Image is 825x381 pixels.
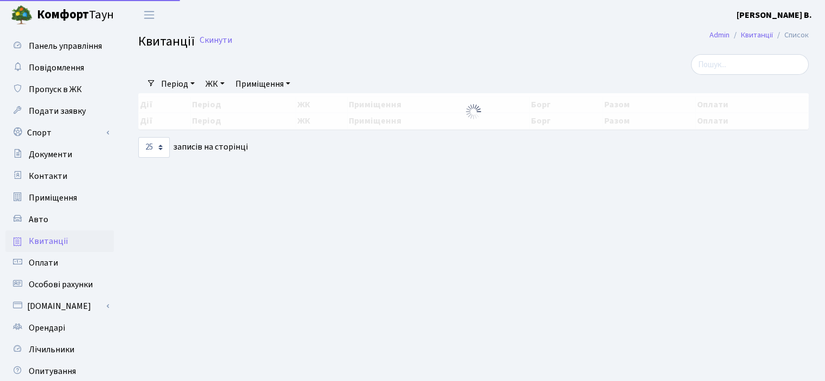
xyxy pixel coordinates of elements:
[465,103,482,120] img: Обробка...
[231,75,295,93] a: Приміщення
[11,4,33,26] img: logo.png
[693,24,825,47] nav: breadcrumb
[5,79,114,100] a: Пропуск в ЖК
[773,29,809,41] li: Список
[737,9,812,21] b: [PERSON_NAME] В.
[157,75,199,93] a: Період
[5,339,114,360] a: Лічильники
[29,235,68,247] span: Квитанції
[5,100,114,122] a: Подати заявку
[29,170,67,182] span: Контакти
[737,9,812,22] a: [PERSON_NAME] В.
[29,192,77,204] span: Приміщення
[138,137,170,158] select: записів на сторінці
[200,35,232,46] a: Скинути
[29,322,65,334] span: Орендарі
[5,57,114,79] a: Повідомлення
[5,317,114,339] a: Орендарі
[37,6,114,24] span: Таун
[5,295,114,317] a: [DOMAIN_NAME]
[5,274,114,295] a: Особові рахунки
[201,75,229,93] a: ЖК
[29,279,93,290] span: Особові рахунки
[29,148,72,160] span: Документи
[5,35,114,57] a: Панель управління
[29,40,102,52] span: Панель управління
[5,122,114,144] a: Спорт
[5,230,114,252] a: Квитанції
[5,144,114,165] a: Документи
[29,365,76,377] span: Опитування
[29,214,48,225] span: Авто
[37,6,89,23] b: Комфорт
[138,32,195,51] span: Квитанції
[29,257,58,269] span: Оплати
[136,6,163,24] button: Переключити навігацію
[709,29,730,41] a: Admin
[29,83,82,95] span: Пропуск в ЖК
[5,252,114,274] a: Оплати
[5,209,114,230] a: Авто
[29,344,74,356] span: Лічильники
[5,165,114,187] a: Контакти
[5,187,114,209] a: Приміщення
[29,105,86,117] span: Подати заявку
[138,137,248,158] label: записів на сторінці
[691,54,809,75] input: Пошук...
[741,29,773,41] a: Квитанції
[29,62,84,74] span: Повідомлення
